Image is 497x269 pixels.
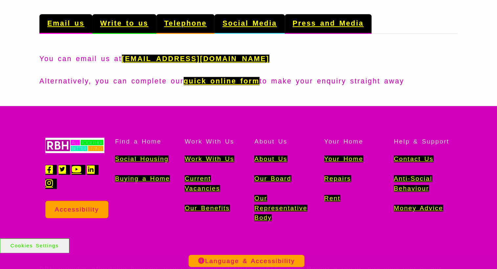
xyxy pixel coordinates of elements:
a: Current Vacancies [185,175,220,192]
a: About Us [254,155,287,162]
p: You can email us at [39,54,458,64]
a: Rent [324,195,341,202]
a: Our Board [254,175,291,182]
a: Anti-Social Behaviour [394,175,432,192]
a: Social Media [215,14,284,34]
button: Accessibility [45,201,108,218]
a: Press and Media [285,14,372,34]
a: Write to us [92,14,156,34]
a: [EMAIL_ADDRESS][DOMAIN_NAME] [122,55,269,63]
img: RBH [45,138,104,153]
a: Buying a Home [115,175,170,182]
a: Our Representative Body [254,195,307,221]
a: Our Benefits [185,205,230,212]
span: Help & Support [394,138,449,145]
button: Language & Accessibility [189,255,305,267]
a: Social Housing - open in a new tab [115,155,169,162]
span: Work With Us [185,138,234,145]
a: Money Advice [394,205,443,212]
a: Repairs [324,175,351,182]
span: Your Home [324,138,363,145]
a: Contact Us [394,155,434,162]
span: Find a Home [115,138,161,145]
p: Alternatively, you can complete our to make your enquiry straight away [39,76,458,86]
a: Telephone [156,14,215,34]
span: About Us [254,138,287,145]
a: Work With Us [185,155,234,162]
a: Your Home [324,155,363,162]
a: quick online form [184,77,260,85]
